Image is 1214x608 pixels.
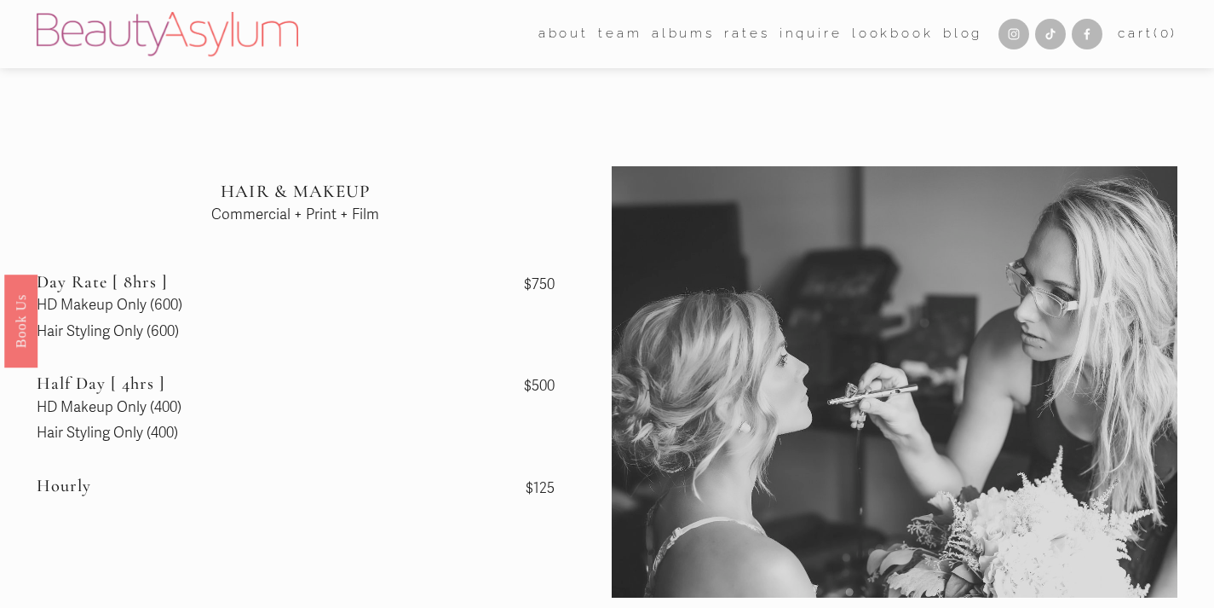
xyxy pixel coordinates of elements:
[598,22,642,46] span: team
[1118,22,1177,46] a: 0 items in cart
[524,275,532,293] span: $
[1154,26,1177,41] span: ( )
[509,476,555,502] span: 125
[37,373,555,395] div: Half Day [ 4hrs ]
[538,21,589,48] a: folder dropdown
[524,377,532,395] span: $
[37,181,555,202] div: HAIR & MAKEUP
[538,22,589,46] span: about
[37,319,555,345] div: Hair Styling Only (600)
[724,21,769,48] a: Rates
[37,395,555,421] div: HD Makeup Only (400)
[998,19,1029,49] a: Instagram
[943,21,982,48] a: Blog
[507,373,555,400] span: 500
[37,292,555,319] div: HD Makeup Only (600)
[37,12,298,56] img: Beauty Asylum | Bridal Hair &amp; Makeup Charlotte &amp; Atlanta
[526,479,533,497] span: $
[1035,19,1066,49] a: TikTok
[37,476,555,497] div: Hourly
[852,21,934,48] a: Lookbook
[507,272,555,298] span: 750
[598,21,642,48] a: folder dropdown
[4,274,37,367] a: Book Us
[37,420,555,447] div: Hair Styling Only (400)
[37,272,555,293] div: Day Rate [ 8hrs ]
[1160,26,1171,41] span: 0
[780,21,843,48] a: Inquire
[652,21,715,48] a: albums
[37,202,555,229] div: Commercial + Print + Film
[1072,19,1102,49] a: Facebook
